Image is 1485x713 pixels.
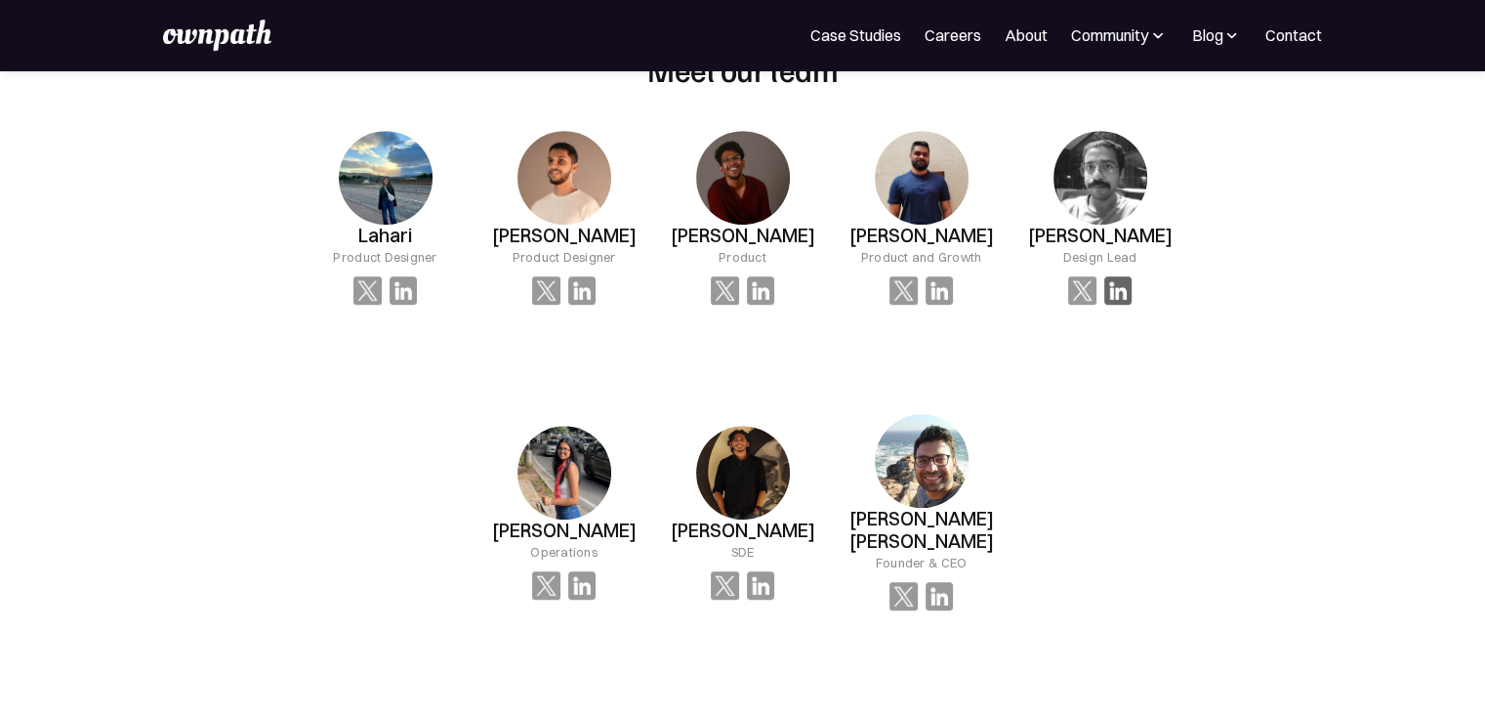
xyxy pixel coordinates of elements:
[647,51,838,88] h2: Meet our team
[876,553,967,572] div: Founder & CEO
[671,520,815,542] h3: [PERSON_NAME]
[719,247,766,267] div: Product
[492,225,637,247] h3: [PERSON_NAME]
[1265,23,1322,47] a: Contact
[1063,247,1137,267] div: Design Lead
[530,542,598,562] div: Operations
[1071,23,1168,47] div: Community
[512,247,615,267] div: Product Designer
[832,508,1011,553] h3: [PERSON_NAME] [PERSON_NAME]
[1191,23,1242,47] div: Blog
[1028,225,1173,247] h3: [PERSON_NAME]
[358,225,412,247] h3: Lahari
[1005,23,1048,47] a: About
[810,23,901,47] a: Case Studies
[849,225,994,247] h3: [PERSON_NAME]
[861,247,982,267] div: Product and Growth
[333,247,436,267] div: Product Designer
[1191,23,1222,47] div: Blog
[925,23,981,47] a: Careers
[671,225,815,247] h3: [PERSON_NAME]
[1071,23,1148,47] div: Community
[731,542,755,562] div: SDE
[492,520,637,542] h3: [PERSON_NAME]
